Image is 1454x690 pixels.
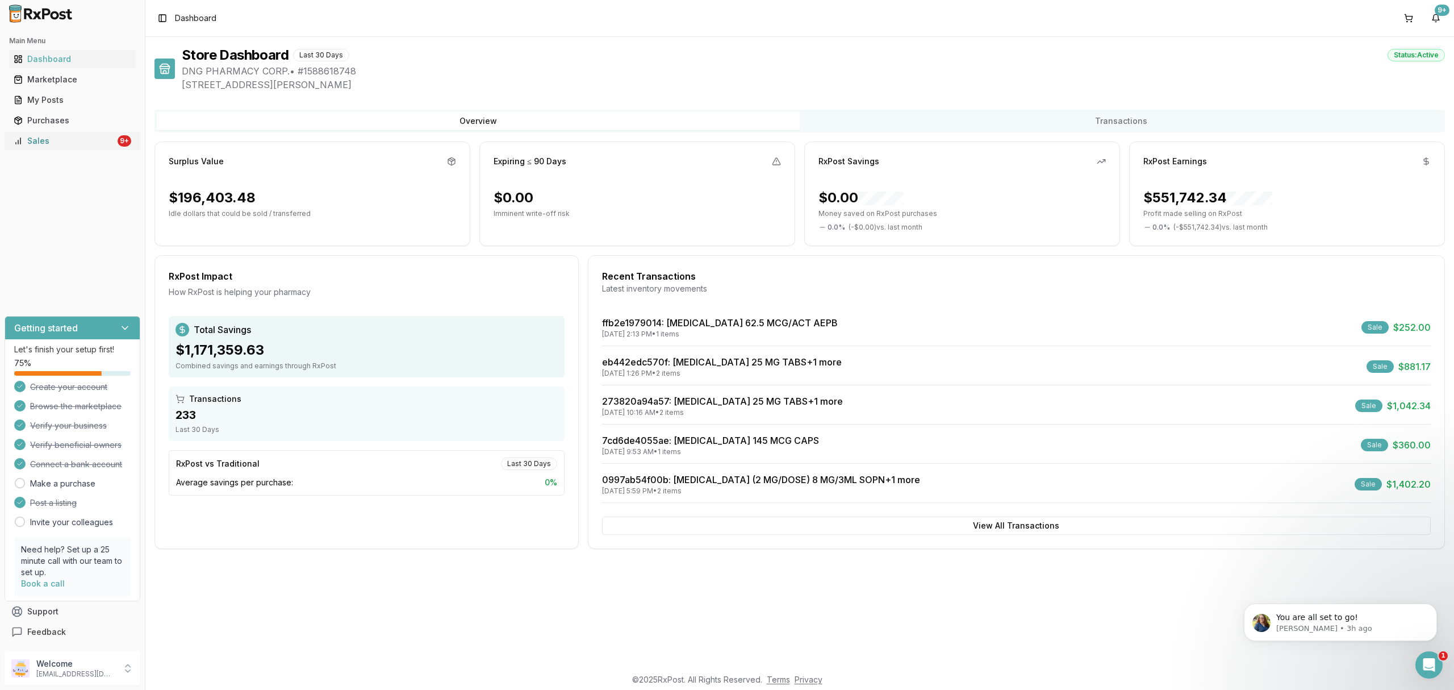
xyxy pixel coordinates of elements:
[30,459,122,470] span: Connect a bank account
[169,286,565,298] div: How RxPost is helping your pharmacy
[175,13,216,24] span: Dashboard
[602,330,838,339] div: [DATE] 2:13 PM • 1 items
[14,53,131,65] div: Dashboard
[602,435,819,446] a: 7cd6de4055ae: [MEDICAL_DATA] 145 MCG CAPS
[169,209,456,218] p: Idle dollars that could be sold / transferred
[5,111,140,130] button: Purchases
[1361,321,1389,334] div: Sale
[9,110,136,131] a: Purchases
[14,115,131,126] div: Purchases
[176,458,260,469] div: RxPost vs Traditional
[602,369,842,378] div: [DATE] 1:26 PM • 2 items
[14,74,131,85] div: Marketplace
[849,223,922,232] span: ( - $0.00 ) vs. last month
[1355,400,1382,412] div: Sale
[169,269,565,283] div: RxPost Impact
[176,361,558,371] div: Combined savings and earnings through RxPost
[494,156,566,167] div: Expiring ≤ 90 Days
[182,46,289,64] h1: Store Dashboard
[1435,5,1449,16] div: 9+
[1393,438,1431,452] span: $360.00
[194,323,251,336] span: Total Savings
[14,358,31,369] span: 75 %
[5,5,77,23] img: RxPost Logo
[182,64,1445,78] span: DNG PHARMACY CORP. • # 1588618748
[169,156,224,167] div: Surplus Value
[176,407,558,423] div: 233
[5,50,140,68] button: Dashboard
[818,209,1106,218] p: Money saved on RxPost purchases
[176,341,558,359] div: $1,171,359.63
[1386,477,1431,491] span: $1,402.20
[182,78,1445,92] span: [STREET_ADDRESS][PERSON_NAME]
[1415,651,1443,679] iframe: Intercom live chat
[818,189,904,207] div: $0.00
[5,601,140,622] button: Support
[828,223,845,232] span: 0.0 %
[1387,399,1431,413] span: $1,042.34
[27,626,66,638] span: Feedback
[1152,223,1170,232] span: 0.0 %
[1393,321,1431,334] span: $252.00
[1439,651,1448,660] span: 1
[494,209,781,218] p: Imminent write-off risk
[14,94,131,106] div: My Posts
[30,381,107,393] span: Create your account
[501,458,557,470] div: Last 30 Days
[118,135,131,147] div: 9+
[5,622,140,642] button: Feedback
[602,487,920,496] div: [DATE] 5:59 PM • 2 items
[5,132,140,150] button: Sales9+
[21,579,65,588] a: Book a call
[175,13,216,24] nav: breadcrumb
[602,283,1431,294] div: Latest inventory movements
[9,131,136,151] a: Sales9+
[1355,478,1382,491] div: Sale
[1398,360,1431,373] span: $881.17
[157,112,800,130] button: Overview
[602,356,842,368] a: eb442edc570f: [MEDICAL_DATA] 25 MG TABS+1 more
[14,344,131,355] p: Let's finish your setup first!
[30,497,77,509] span: Post a listing
[1173,223,1268,232] span: ( - $551,742.34 ) vs. last month
[21,544,124,578] p: Need help? Set up a 25 minute call with our team to set up.
[1367,360,1394,373] div: Sale
[9,36,136,45] h2: Main Menu
[1227,580,1454,659] iframe: Intercom notifications message
[602,447,819,456] div: [DATE] 9:53 AM • 1 items
[767,675,790,684] a: Terms
[176,477,293,488] span: Average savings per purchase:
[30,517,113,528] a: Invite your colleagues
[36,670,115,679] p: [EMAIL_ADDRESS][DOMAIN_NAME]
[30,439,122,451] span: Verify beneficial owners
[602,474,920,485] a: 0997ab54f00b: [MEDICAL_DATA] (2 MG/DOSE) 8 MG/3ML SOPN+1 more
[30,478,95,489] a: Make a purchase
[545,477,557,488] span: 0 %
[818,156,879,167] div: RxPost Savings
[1143,209,1431,218] p: Profit made selling on RxPost
[800,112,1443,130] button: Transactions
[1361,439,1388,451] div: Sale
[795,675,822,684] a: Privacy
[5,91,140,109] button: My Posts
[602,517,1431,535] button: View All Transactions
[189,393,241,405] span: Transactions
[293,49,349,61] div: Last 30 Days
[14,321,78,335] h3: Getting started
[602,396,843,407] a: 273820a94a57: [MEDICAL_DATA] 25 MG TABS+1 more
[30,420,107,431] span: Verify your business
[602,408,843,417] div: [DATE] 10:16 AM • 2 items
[9,90,136,110] a: My Posts
[9,69,136,90] a: Marketplace
[176,425,558,434] div: Last 30 Days
[1143,156,1207,167] div: RxPost Earnings
[494,189,533,207] div: $0.00
[1143,189,1272,207] div: $551,742.34
[11,659,30,677] img: User avatar
[602,317,838,329] a: ffb2e1979014: [MEDICAL_DATA] 62.5 MCG/ACT AEPB
[1388,49,1445,61] div: Status: Active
